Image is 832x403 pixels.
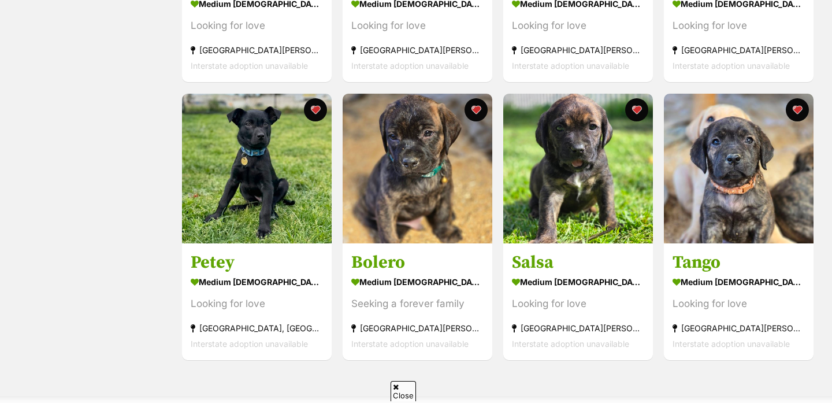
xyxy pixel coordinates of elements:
[191,43,323,58] div: [GEOGRAPHIC_DATA][PERSON_NAME][GEOGRAPHIC_DATA]
[465,98,488,121] button: favourite
[673,296,805,312] div: Looking for love
[664,94,814,243] img: Tango
[191,339,308,349] span: Interstate adoption unavailable
[512,339,629,349] span: Interstate adoption unavailable
[191,252,323,273] h3: Petey
[343,94,492,243] img: Bolero
[351,43,484,58] div: [GEOGRAPHIC_DATA][PERSON_NAME][GEOGRAPHIC_DATA]
[673,339,790,349] span: Interstate adoption unavailable
[512,252,644,273] h3: Salsa
[191,273,323,290] div: medium [DEMOGRAPHIC_DATA] Dog
[191,19,323,34] div: Looking for love
[625,98,648,121] button: favourite
[673,43,805,58] div: [GEOGRAPHIC_DATA][PERSON_NAME][GEOGRAPHIC_DATA]
[512,61,629,71] span: Interstate adoption unavailable
[343,243,492,360] a: Bolero medium [DEMOGRAPHIC_DATA] Dog Seeking a forever family [GEOGRAPHIC_DATA][PERSON_NAME][GEOG...
[182,94,332,243] img: Petey
[304,98,327,121] button: favourite
[512,43,644,58] div: [GEOGRAPHIC_DATA][PERSON_NAME][GEOGRAPHIC_DATA]
[503,94,653,243] img: Salsa
[673,61,790,71] span: Interstate adoption unavailable
[351,296,484,312] div: Seeking a forever family
[391,381,416,401] span: Close
[191,320,323,336] div: [GEOGRAPHIC_DATA], [GEOGRAPHIC_DATA]
[512,296,644,312] div: Looking for love
[673,320,805,336] div: [GEOGRAPHIC_DATA][PERSON_NAME][GEOGRAPHIC_DATA]
[351,273,484,290] div: medium [DEMOGRAPHIC_DATA] Dog
[503,243,653,360] a: Salsa medium [DEMOGRAPHIC_DATA] Dog Looking for love [GEOGRAPHIC_DATA][PERSON_NAME][GEOGRAPHIC_DA...
[191,61,308,71] span: Interstate adoption unavailable
[351,19,484,34] div: Looking for love
[512,273,644,290] div: medium [DEMOGRAPHIC_DATA] Dog
[351,339,469,349] span: Interstate adoption unavailable
[664,243,814,360] a: Tango medium [DEMOGRAPHIC_DATA] Dog Looking for love [GEOGRAPHIC_DATA][PERSON_NAME][GEOGRAPHIC_DA...
[351,320,484,336] div: [GEOGRAPHIC_DATA][PERSON_NAME][GEOGRAPHIC_DATA]
[673,252,805,273] h3: Tango
[182,243,332,360] a: Petey medium [DEMOGRAPHIC_DATA] Dog Looking for love [GEOGRAPHIC_DATA], [GEOGRAPHIC_DATA] Interst...
[512,19,644,34] div: Looking for love
[786,98,809,121] button: favourite
[673,273,805,290] div: medium [DEMOGRAPHIC_DATA] Dog
[351,252,484,273] h3: Bolero
[191,296,323,312] div: Looking for love
[673,19,805,34] div: Looking for love
[351,61,469,71] span: Interstate adoption unavailable
[512,320,644,336] div: [GEOGRAPHIC_DATA][PERSON_NAME][GEOGRAPHIC_DATA]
